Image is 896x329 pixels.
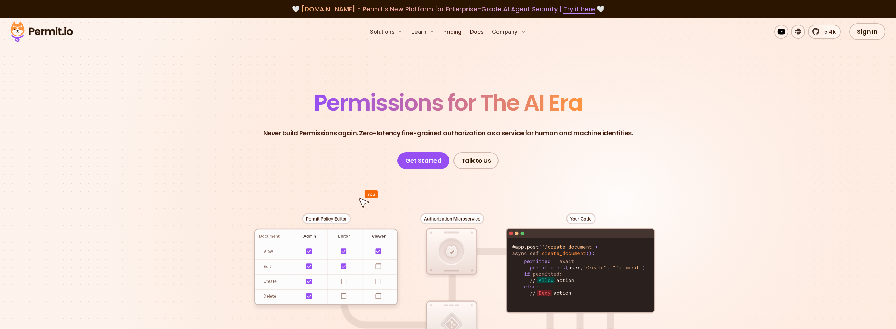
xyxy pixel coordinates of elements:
a: 5.4k [808,25,841,39]
button: Solutions [367,25,406,39]
button: Learn [408,25,438,39]
p: Never build Permissions again. Zero-latency fine-grained authorization as a service for human and... [263,128,633,138]
a: Pricing [440,25,464,39]
img: Permit logo [7,20,76,44]
a: Get Started [397,152,450,169]
a: Talk to Us [453,152,499,169]
span: 5.4k [820,27,836,36]
a: Try it here [563,5,595,14]
div: 🤍 🤍 [17,4,879,14]
a: Docs [467,25,486,39]
span: [DOMAIN_NAME] - Permit's New Platform for Enterprise-Grade AI Agent Security | [301,5,595,13]
span: Permissions for The AI Era [314,87,582,118]
a: Sign In [849,23,885,40]
button: Company [489,25,529,39]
